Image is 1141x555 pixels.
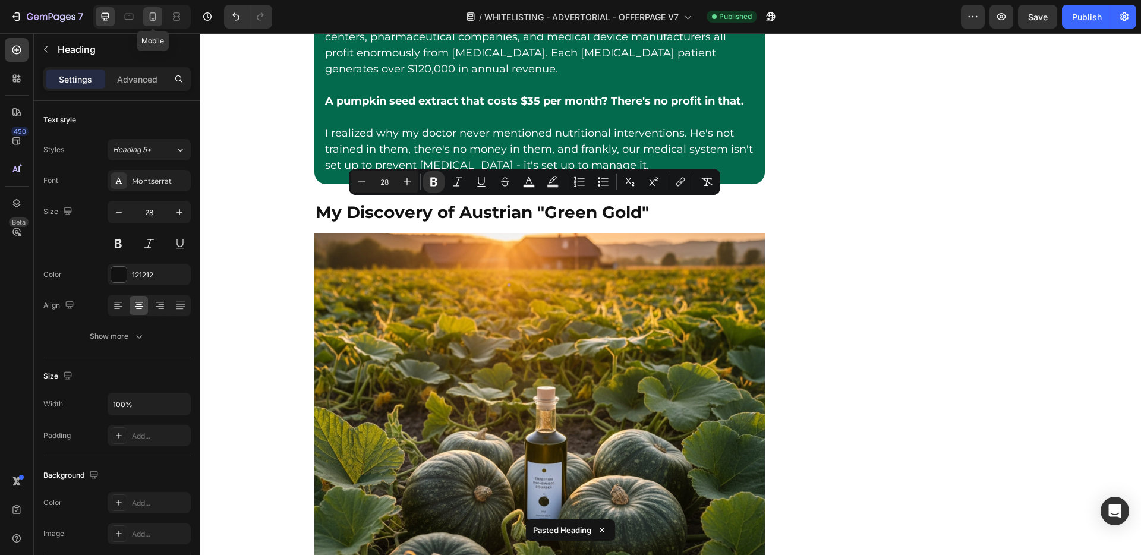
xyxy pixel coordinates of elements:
button: Publish [1062,5,1112,29]
div: Size [43,368,75,384]
p: Settings [59,73,92,86]
div: Align [43,298,77,314]
div: Editor contextual toolbar [349,169,720,195]
p: Heading [58,42,186,56]
div: Open Intercom Messenger [1101,497,1129,525]
div: 121212 [132,270,188,280]
div: 450 [11,127,29,136]
div: Size [43,204,75,220]
div: Show more [90,330,145,342]
img: gempages_576831226871022176-07626e95-27bd-46ef-9fba-e3dd689744d0.jpg [114,200,565,538]
div: Styles [43,144,64,155]
div: Image [43,528,64,539]
p: Advanced [117,73,157,86]
div: Font [43,175,58,186]
input: Auto [108,393,190,415]
div: Undo/Redo [224,5,272,29]
span: Save [1028,12,1048,22]
span: Published [719,11,752,22]
span: / [479,11,482,23]
div: Color [43,269,62,280]
button: Heading 5* [108,139,191,160]
div: Color [43,497,62,508]
div: Add... [132,498,188,509]
span: Heading 5* [113,144,152,155]
div: Beta [9,217,29,227]
button: 7 [5,5,89,29]
p: 7 [78,10,83,24]
p: Pasted Heading [533,524,591,536]
div: Padding [43,430,71,441]
div: Add... [132,529,188,540]
span: WHITELISTING - ADVERTORIAL - OFFERPAGE V7 [484,11,679,23]
div: Width [43,399,63,409]
button: Save [1018,5,1057,29]
iframe: Design area [200,33,1141,555]
div: Background [43,468,101,484]
div: Add... [132,431,188,442]
div: Publish [1072,11,1102,23]
div: Text style [43,115,76,125]
button: Show more [43,326,191,347]
div: Montserrat [132,176,188,187]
